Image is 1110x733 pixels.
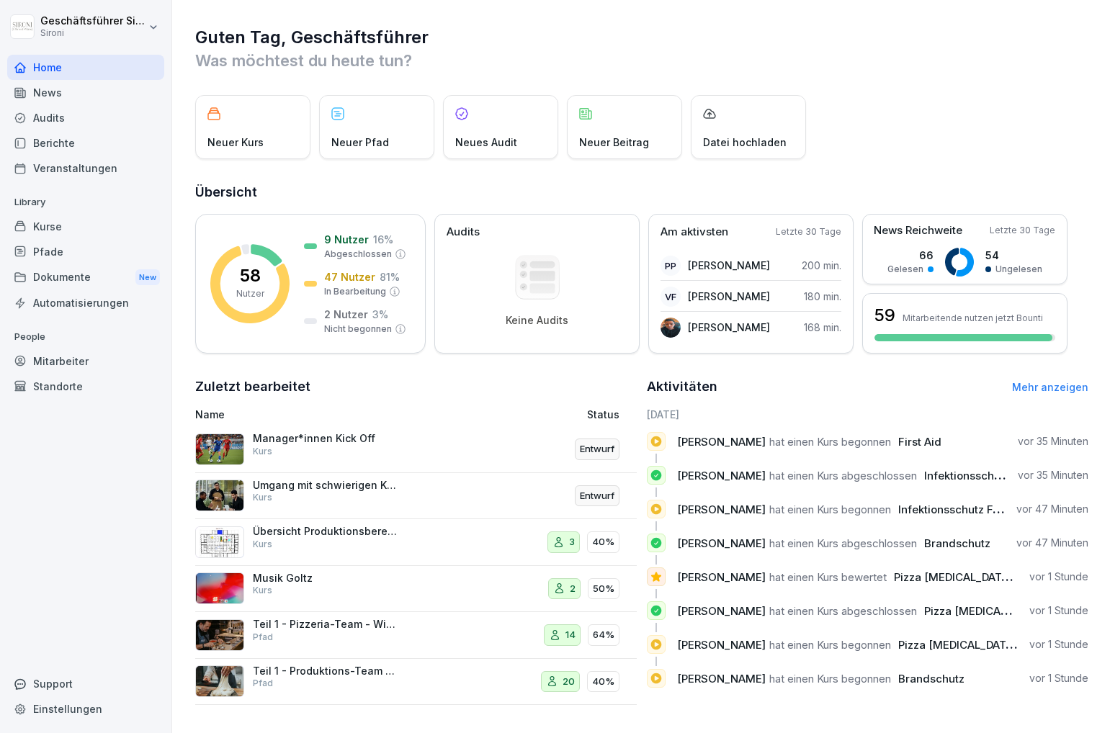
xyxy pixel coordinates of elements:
a: Standorte [7,374,164,399]
span: hat einen Kurs begonnen [769,672,891,685]
p: 47 Nutzer [324,269,375,284]
span: hat einen Kurs abgeschlossen [769,604,917,618]
span: hat einen Kurs begonnen [769,503,891,516]
a: Automatisierungen [7,290,164,315]
p: 40% [592,675,614,689]
a: DokumenteNew [7,264,164,291]
img: n72xwrccg3abse2lkss7jd8w.png [661,318,681,338]
p: 20 [563,675,575,689]
p: Kurs [253,584,272,597]
p: 58 [240,267,261,284]
div: New [135,269,160,286]
p: Name [195,407,467,422]
span: Brandschutz [924,536,990,550]
p: Audits [447,224,480,240]
p: [PERSON_NAME] [688,258,770,273]
a: Teil 1 - Pizzeria-Team - Willkommen bei [GEOGRAPHIC_DATA]Pfad1464% [195,612,637,659]
a: Manager*innen Kick OffKursEntwurf [195,426,637,473]
p: 9 Nutzer [324,232,369,247]
span: First Aid [898,435,941,449]
span: Pizza [MEDICAL_DATA] (V) [924,604,1060,618]
span: hat einen Kurs bewertet [769,570,887,584]
a: Berichte [7,130,164,156]
div: Kurse [7,214,164,239]
p: 3 [569,535,575,549]
p: [PERSON_NAME] [688,320,770,335]
div: Dokumente [7,264,164,291]
p: vor 47 Minuten [1016,536,1088,550]
p: 81 % [380,269,400,284]
p: Mitarbeitende nutzen jetzt Bounti [903,312,1043,323]
a: Mehr anzeigen [1012,381,1088,393]
p: Neuer Beitrag [579,135,649,150]
a: Umgang mit schwierigen KundenKursEntwurf [195,473,637,520]
img: djmyo9e9lvarpqz0q6xij6ca.png [195,433,244,465]
span: [PERSON_NAME] [677,570,766,584]
p: vor 35 Minuten [1018,434,1088,449]
p: Übersicht Produktionsbereich und Abläufe [253,525,397,538]
span: Brandschutz [898,672,964,685]
h2: Übersicht [195,182,1088,202]
span: [PERSON_NAME] [677,672,766,685]
p: Ungelesen [995,263,1042,276]
span: hat einen Kurs abgeschlossen [769,469,917,482]
p: Neues Audit [455,135,517,150]
img: kf82swl4divpulkxugp5dhuh.png [195,619,244,651]
a: Teil 1 - Produktions-Team - Willkommen bei [GEOGRAPHIC_DATA]Pfad2040% [195,659,637,706]
p: Datei hochladen [703,135,787,150]
h6: [DATE] [647,407,1088,422]
p: Kurs [253,538,272,551]
p: Umgang mit schwierigen Kunden [253,479,397,492]
p: Nutzer [236,287,264,300]
img: yywuv9ckt9ax3nq56adns8w7.png [195,526,244,558]
div: Support [7,671,164,696]
a: News [7,80,164,105]
div: Home [7,55,164,80]
a: Pfade [7,239,164,264]
p: vor 35 Minuten [1018,468,1088,482]
span: hat einen Kurs begonnen [769,638,891,652]
a: Mitarbeiter [7,348,164,374]
a: Veranstaltungen [7,156,164,181]
span: Pizza [MEDICAL_DATA] (V) [894,570,1030,584]
a: Einstellungen [7,696,164,721]
p: Entwurf [580,489,614,503]
p: People [7,325,164,348]
p: 66 [887,248,934,263]
p: Pfad [253,677,273,690]
a: Audits [7,105,164,130]
p: Status [587,407,619,422]
p: [PERSON_NAME] [688,289,770,304]
span: hat einen Kurs abgeschlossen [769,536,917,550]
p: 3 % [372,307,388,322]
p: Sironi [40,28,146,38]
p: Was möchtest du heute tun? [195,49,1088,72]
h2: Zuletzt bearbeitet [195,377,637,397]
p: Geschäftsführer Sironi [40,15,146,27]
span: [PERSON_NAME] [677,604,766,618]
p: 2 Nutzer [324,307,368,322]
p: Library [7,191,164,214]
p: Manager*innen Kick Off [253,432,397,445]
p: Kurs [253,445,272,458]
p: vor 1 Stunde [1029,570,1088,584]
p: 64% [593,628,614,642]
p: vor 1 Stunde [1029,603,1088,618]
p: Letzte 30 Tage [776,225,841,238]
p: vor 1 Stunde [1029,671,1088,685]
p: News Reichweite [874,222,962,239]
a: Übersicht Produktionsbereich und AbläufeKurs340% [195,519,637,566]
p: 200 min. [802,258,841,273]
p: Teil 1 - Pizzeria-Team - Willkommen bei [GEOGRAPHIC_DATA] [253,618,397,631]
span: [PERSON_NAME] [677,469,766,482]
p: In Bearbeitung [324,285,386,298]
p: Neuer Pfad [331,135,389,150]
p: 50% [593,582,614,596]
p: Kurs [253,491,272,504]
